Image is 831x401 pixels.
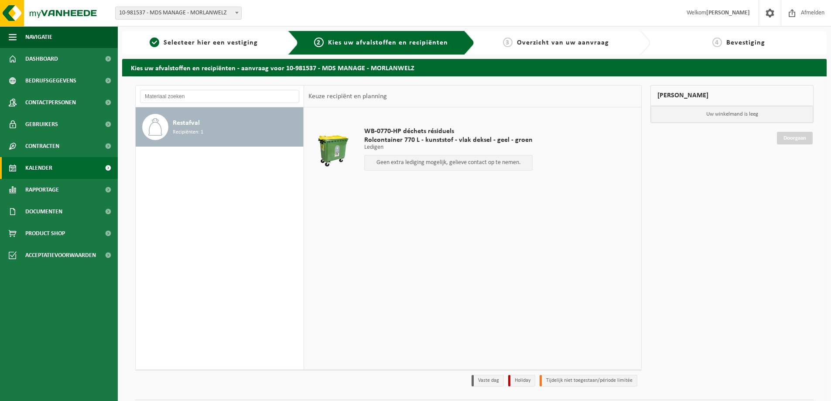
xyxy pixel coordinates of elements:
strong: [PERSON_NAME] [706,10,750,16]
span: Kalender [25,157,52,179]
span: 3 [503,38,513,47]
span: Kies uw afvalstoffen en recipiënten [328,39,448,46]
span: 4 [712,38,722,47]
button: Restafval Recipiënten: 1 [136,107,304,147]
span: 10-981537 - MDS MANAGE - MORLANWELZ [116,7,241,19]
span: Contracten [25,135,59,157]
span: Dashboard [25,48,58,70]
a: 1Selecteer hier een vestiging [127,38,281,48]
div: [PERSON_NAME] [650,85,814,106]
span: Overzicht van uw aanvraag [517,39,609,46]
h2: Kies uw afvalstoffen en recipiënten - aanvraag voor 10-981537 - MDS MANAGE - MORLANWELZ [122,59,827,76]
span: Acceptatievoorwaarden [25,244,96,266]
input: Materiaal zoeken [140,90,299,103]
span: Recipiënten: 1 [173,128,203,137]
p: Geen extra lediging mogelijk, gelieve contact op te nemen. [369,160,528,166]
span: Navigatie [25,26,52,48]
li: Vaste dag [472,375,504,387]
span: 1 [150,38,159,47]
div: Keuze recipiënt en planning [304,86,391,107]
p: Ledigen [364,144,533,151]
span: 2 [314,38,324,47]
span: Bevestiging [726,39,765,46]
span: Bedrijfsgegevens [25,70,76,92]
p: Uw winkelmand is leeg [651,106,813,123]
span: Rapportage [25,179,59,201]
span: WB-0770-HP déchets résiduels [364,127,533,136]
span: Restafval [173,118,200,128]
li: Tijdelijk niet toegestaan/période limitée [540,375,637,387]
span: Product Shop [25,223,65,244]
span: Documenten [25,201,62,223]
span: 10-981537 - MDS MANAGE - MORLANWELZ [115,7,242,20]
span: Contactpersonen [25,92,76,113]
span: Selecteer hier een vestiging [164,39,258,46]
span: Gebruikers [25,113,58,135]
li: Holiday [508,375,535,387]
a: Doorgaan [777,132,813,144]
span: Rolcontainer 770 L - kunststof - vlak deksel - geel - groen [364,136,533,144]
